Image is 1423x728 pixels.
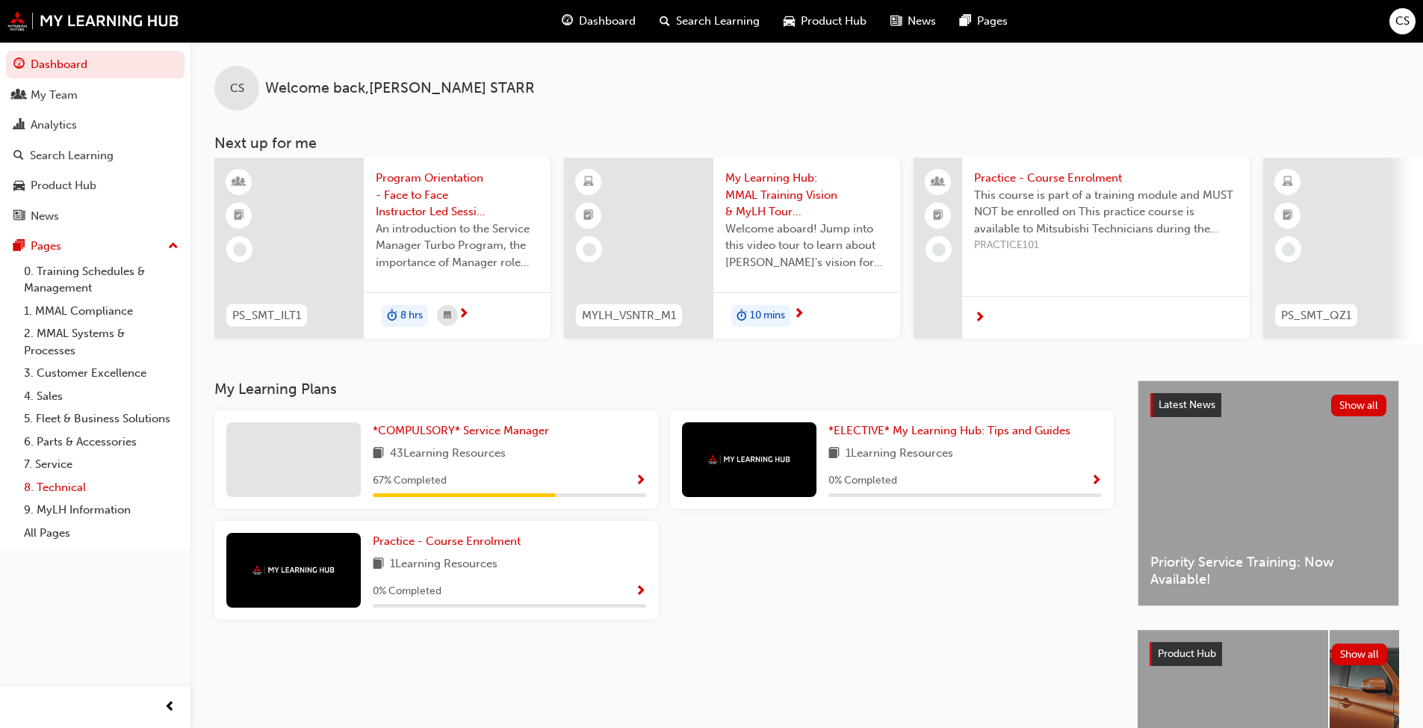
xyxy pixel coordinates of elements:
span: learningRecordVerb_NONE-icon [932,243,946,256]
div: Search Learning [30,147,114,164]
a: Analytics [6,111,185,139]
span: search-icon [660,12,670,31]
span: 0 % Completed [828,472,897,490]
span: 43 Learning Resources [390,445,506,463]
span: My Learning Hub: MMAL Training Vision & MyLH Tour (Elective) [725,170,888,220]
span: car-icon [784,12,795,31]
span: PS_SMT_ILT1 [232,307,301,324]
a: news-iconNews [878,6,948,37]
span: 10 mins [750,307,785,324]
span: next-icon [458,308,469,321]
span: people-icon [13,89,25,102]
div: Product Hub [31,177,96,194]
span: prev-icon [164,698,176,717]
span: search-icon [13,149,24,163]
button: Pages [6,232,185,260]
span: pages-icon [13,240,25,253]
div: News [31,208,59,225]
div: Pages [31,238,61,255]
span: duration-icon [737,306,747,326]
h3: Next up for me [190,135,1423,152]
span: Show Progress [635,475,646,488]
span: 67 % Completed [373,472,447,490]
a: Product Hub [6,172,185,200]
span: learningResourceType_INSTRUCTOR_LED-icon [234,173,244,192]
span: Priority Service Training: Now Available! [1150,554,1386,587]
a: 7. Service [18,453,185,476]
span: Product Hub [801,13,866,30]
span: Show Progress [1091,475,1102,488]
a: MYLH_VSNTR_M1My Learning Hub: MMAL Training Vision & MyLH Tour (Elective)Welcome aboard! Jump int... [564,158,900,339]
span: news-icon [890,12,902,31]
span: learningResourceType_ELEARNING-icon [583,173,594,192]
span: booktick-icon [583,206,594,226]
span: 1 Learning Resources [390,555,497,574]
button: Show Progress [635,582,646,601]
img: mmal [7,11,179,31]
span: booktick-icon [1283,206,1293,226]
a: Product HubShow all [1150,642,1387,666]
span: *COMPULSORY* Service Manager [373,424,549,437]
a: search-iconSearch Learning [648,6,772,37]
span: 0 % Completed [373,583,441,600]
span: Practice - Course Enrolment [974,170,1238,187]
span: car-icon [13,179,25,193]
button: Show Progress [635,472,646,490]
a: car-iconProduct Hub [772,6,878,37]
span: chart-icon [13,119,25,132]
span: news-icon [13,210,25,223]
a: PS_SMT_ILT1Program Orientation - Face to Face Instructor Led Session (Service Manager Turbo Progr... [214,158,551,339]
span: News [908,13,936,30]
span: up-icon [168,237,179,256]
span: book-icon [373,445,384,463]
button: Show all [1332,644,1388,665]
div: Analytics [31,117,77,134]
span: duration-icon [387,306,397,326]
span: MYLH_VSNTR_M1 [582,307,676,324]
a: 0. Training Schedules & Management [18,260,185,300]
span: CS [230,80,244,97]
span: 8 hrs [400,307,423,324]
a: Latest NewsShow all [1150,393,1386,417]
span: people-icon [933,173,943,192]
a: 6. Parts & Accessories [18,431,185,454]
img: mmal [252,565,335,575]
span: book-icon [828,445,840,463]
span: booktick-icon [234,206,244,226]
a: Latest NewsShow allPriority Service Training: Now Available! [1138,380,1399,606]
h3: My Learning Plans [214,380,1114,398]
span: Latest News [1159,398,1215,411]
span: CS [1395,13,1410,30]
a: 9. MyLH Information [18,499,185,522]
img: mmal [708,454,790,464]
a: guage-iconDashboard [550,6,648,37]
span: 1 Learning Resources [846,445,953,463]
a: 4. Sales [18,385,185,408]
span: *ELECTIVE* My Learning Hub: Tips and Guides [828,424,1070,437]
span: Dashboard [579,13,636,30]
span: next-icon [974,312,985,325]
span: pages-icon [960,12,971,31]
a: 3. Customer Excellence [18,362,185,385]
span: Search Learning [676,13,760,30]
span: learningRecordVerb_NONE-icon [233,243,247,256]
span: Welcome aboard! Jump into this video tour to learn about [PERSON_NAME]'s vision for your learning... [725,220,888,271]
a: pages-iconPages [948,6,1020,37]
a: All Pages [18,522,185,545]
span: Welcome back , [PERSON_NAME] STARR [265,80,535,97]
a: My Team [6,81,185,109]
span: This course is part of a training module and MUST NOT be enrolled on This practice course is avai... [974,187,1238,238]
a: Dashboard [6,51,185,78]
a: Search Learning [6,142,185,170]
a: 2. MMAL Systems & Processes [18,322,185,362]
span: learningResourceType_ELEARNING-icon [1283,173,1293,192]
a: *COMPULSORY* Service Manager [373,422,555,439]
span: Program Orientation - Face to Face Instructor Led Session (Service Manager Turbo Program) [376,170,539,220]
span: PRACTICE101 [974,237,1238,254]
div: My Team [31,87,78,104]
a: *ELECTIVE* My Learning Hub: Tips and Guides [828,422,1076,439]
span: guage-icon [13,58,25,72]
span: next-icon [793,308,804,321]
